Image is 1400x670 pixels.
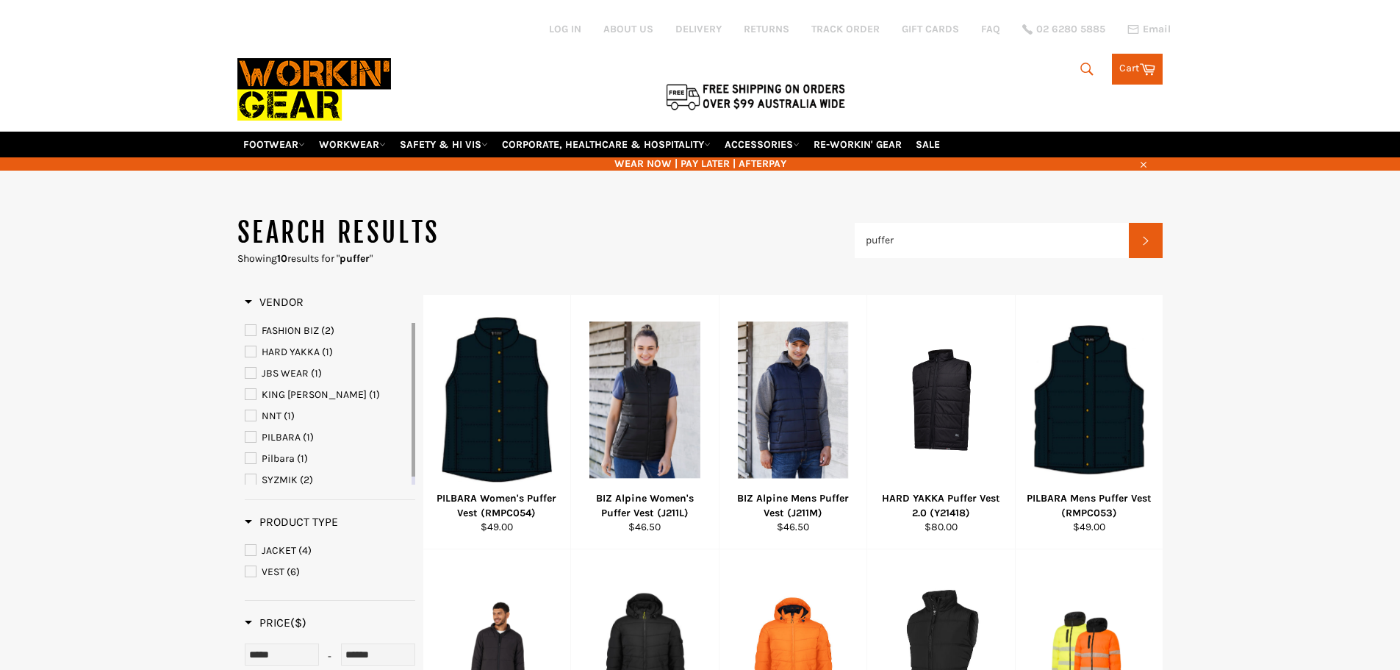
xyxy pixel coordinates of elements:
a: FOOTWEAR [237,132,311,157]
span: Pilbara [262,452,295,465]
span: VEST [262,566,284,578]
a: PILBARA Mens Puffer Vest (RMPC053)PILBARA Mens Puffer Vest (RMPC053)$49.00 [1015,295,1163,549]
input: Min Price [245,644,319,666]
a: DELIVERY [675,22,722,36]
div: PILBARA Mens Puffer Vest (RMPC053) [1024,491,1154,520]
span: JACKET [262,544,296,557]
span: (2) [321,324,334,337]
div: BIZ Alpine Mens Puffer Vest (J211M) [728,491,858,520]
input: Search [855,223,1130,258]
a: FASHION BIZ [245,323,409,339]
a: JBS WEAR [245,366,409,382]
div: HARD YAKKA Puffer Vest 2.0 (Y21418) [877,491,1006,520]
a: Pilbara [245,451,409,467]
span: (1) [322,346,333,358]
a: GIFT CARDS [902,22,959,36]
a: HARD YAKKA [245,344,409,360]
a: NNT [245,408,409,424]
a: PILBARA [245,430,409,446]
a: Log in [549,23,581,35]
a: RE-WORKIN' GEAR [808,132,908,157]
a: ACCESSORIES [719,132,805,157]
a: ABOUT US [603,22,653,36]
img: Workin Gear leaders in Workwear, Safety Boots, PPE, Uniforms. Australia's No.1 in Workwear [237,48,391,131]
a: TRACK ORDER [811,22,880,36]
span: (1) [303,431,314,443]
strong: puffer [340,252,370,265]
a: CORPORATE, HEALTHCARE & HOSPITALITY [496,132,717,157]
a: RETURNS [744,22,789,36]
span: JBS WEAR [262,367,309,379]
span: SYZMIK [262,474,298,486]
a: SAFETY & HI VIS [394,132,494,157]
span: (4) [298,544,312,557]
span: (2) [300,474,313,486]
a: FAQ [981,22,1000,36]
a: Email [1127,24,1171,35]
a: Cart [1112,54,1163,85]
h3: Price($) [245,616,306,630]
span: PILBARA [262,431,301,443]
a: BIZ Alpine Women's Puffer Vest (J211L)BIZ Alpine Women's Puffer Vest (J211L)$46.50 [570,295,719,549]
span: ($) [290,616,306,630]
a: HARD YAKKA Puffer Vest 2.0 (Y21418)HARD YAKKA Puffer Vest 2.0 (Y21418)$80.00 [866,295,1015,549]
span: NNT [262,410,281,422]
a: SALE [910,132,946,157]
div: PILBARA Women's Puffer Vest (RMPC054) [432,491,561,520]
span: (6) [287,566,300,578]
strong: 10 [277,252,287,265]
h3: Vendor [245,295,304,310]
span: (1) [297,452,308,465]
span: Email [1143,24,1171,35]
span: KING [PERSON_NAME] [262,388,367,401]
a: 02 6280 5885 [1022,24,1105,35]
a: KING GEE [245,387,409,403]
span: Price [245,616,306,630]
a: SYZMIK [245,472,409,488]
span: HARD YAKKA [262,346,320,358]
span: (1) [284,410,295,422]
a: JACKET [245,543,415,559]
div: - [319,644,341,670]
span: WEAR NOW | PAY LATER | AFTERPAY [237,157,1163,171]
span: FASHION BIZ [262,324,319,337]
a: WORKWEAR [313,132,392,157]
div: BIZ Alpine Women's Puffer Vest (J211L) [581,491,710,520]
span: (1) [311,367,322,379]
p: Showing results for " " [237,252,855,265]
input: Max Price [341,644,415,666]
h1: Search results [237,215,855,252]
a: PILBARA Women's Puffer Vest (RMPC054)PILBARA Women's Puffer Vest (RMPC054)$49.00 [423,295,571,549]
a: VEST [245,564,415,580]
a: BIZ Alpine Mens Puffer Vest (J211M)BIZ Alpine Mens Puffer Vest (J211M)$46.50 [719,295,867,549]
h3: Product Type [245,515,338,530]
span: 02 6280 5885 [1036,24,1105,35]
img: Flat $9.95 shipping Australia wide [664,81,847,112]
span: (1) [369,388,380,401]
